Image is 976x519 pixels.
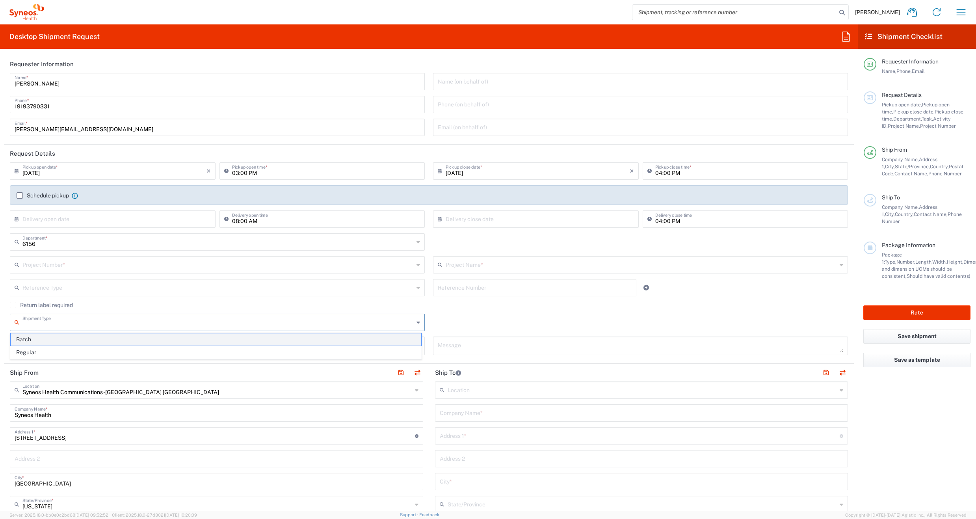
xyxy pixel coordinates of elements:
[435,369,461,377] h2: Ship To
[845,512,967,519] span: Copyright © [DATE]-[DATE] Agistix Inc., All Rights Reserved
[882,58,939,65] span: Requester Information
[885,211,895,217] span: City,
[882,242,935,248] span: Package Information
[882,204,919,210] span: Company Name,
[947,259,963,265] span: Height,
[882,252,902,265] span: Package 1:
[863,305,970,320] button: Rate
[10,302,73,308] label: Return label required
[632,5,837,20] input: Shipment, tracking or reference number
[893,109,935,115] span: Pickup close date,
[630,165,634,177] i: ×
[400,512,420,517] a: Support
[863,329,970,344] button: Save shipment
[922,116,933,122] span: Task,
[928,171,962,177] span: Phone Number
[863,353,970,367] button: Save as template
[893,116,922,122] span: Department,
[885,164,895,169] span: City,
[641,282,652,293] a: Add Reference
[882,68,896,74] span: Name,
[10,60,74,68] h2: Requester Information
[896,68,912,74] span: Phone,
[11,333,421,346] span: Batch
[165,513,197,517] span: [DATE] 10:20:09
[10,150,55,158] h2: Request Details
[912,68,925,74] span: Email
[75,513,108,517] span: [DATE] 09:52:52
[915,259,932,265] span: Length,
[9,32,100,41] h2: Desktop Shipment Request
[930,164,949,169] span: Country,
[895,211,914,217] span: Country,
[882,92,922,98] span: Request Details
[888,123,920,129] span: Project Name,
[17,192,69,199] label: Schedule pickup
[9,513,108,517] span: Server: 2025.18.0-bb0e0c2bd68
[914,211,948,217] span: Contact Name,
[865,32,943,41] h2: Shipment Checklist
[882,194,900,201] span: Ship To
[419,512,439,517] a: Feedback
[885,259,896,265] span: Type,
[10,369,39,377] h2: Ship From
[206,165,211,177] i: ×
[894,171,928,177] span: Contact Name,
[895,164,930,169] span: State/Province,
[11,346,421,359] span: Regular
[896,259,915,265] span: Number,
[920,123,956,129] span: Project Number
[882,156,919,162] span: Company Name,
[855,9,900,16] span: [PERSON_NAME]
[112,513,197,517] span: Client: 2025.18.0-27d3021
[882,147,907,153] span: Ship From
[882,102,922,108] span: Pickup open date,
[932,259,947,265] span: Width,
[907,273,970,279] span: Should have valid content(s)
